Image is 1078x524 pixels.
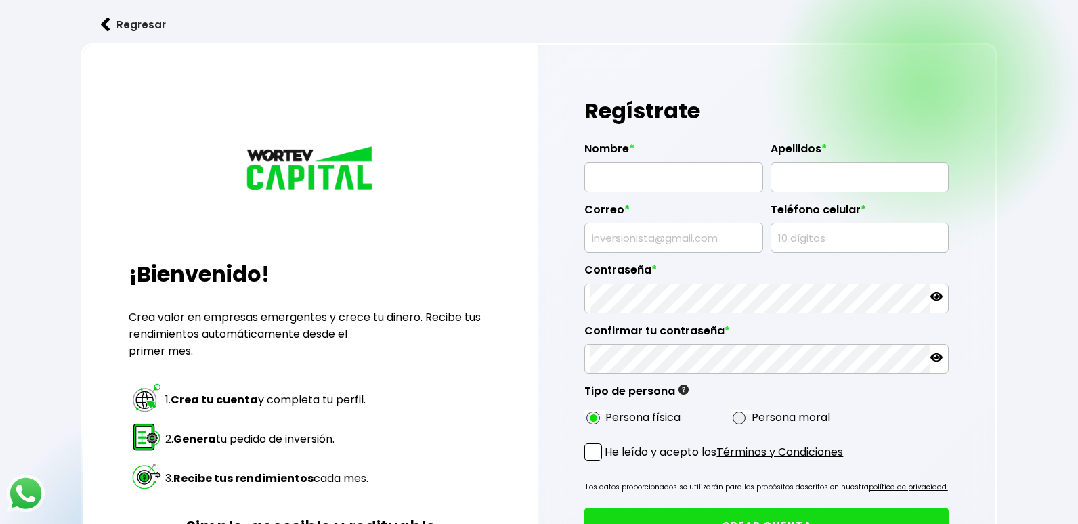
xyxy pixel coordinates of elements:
strong: Genera [173,431,216,447]
input: 10 dígitos [777,223,943,252]
p: He leído y acepto los [605,443,843,460]
img: logos_whatsapp-icon.242b2217.svg [7,475,45,512]
img: gfR76cHglkPwleuBLjWdxeZVvX9Wp6JBDmjRYY8JYDQn16A2ICN00zLTgIroGa6qie5tIuWH7V3AapTKqzv+oMZsGfMUqL5JM... [678,385,689,395]
img: logo_wortev_capital [243,144,379,194]
label: Persona física [605,409,681,426]
strong: Crea tu cuenta [171,392,258,408]
label: Persona moral [752,409,830,426]
img: flecha izquierda [101,18,110,32]
h1: Regístrate [584,91,949,131]
strong: Recibe tus rendimientos [173,471,314,486]
label: Nombre [584,142,763,162]
td: 1. y completa tu perfil. [165,381,369,419]
img: paso 2 [131,421,163,453]
a: política de privacidad. [869,482,948,492]
td: 2. tu pedido de inversión. [165,420,369,458]
h2: ¡Bienvenido! [129,258,493,290]
button: Regresar [81,7,186,43]
p: Los datos proporcionados se utilizarán para los propósitos descritos en nuestra [586,481,948,494]
input: inversionista@gmail.com [590,223,757,252]
label: Apellidos [771,142,949,162]
a: Términos y Condiciones [716,444,843,460]
a: flecha izquierdaRegresar [81,7,997,43]
label: Confirmar tu contraseña [584,324,949,345]
label: Teléfono celular [771,203,949,223]
td: 3. cada mes. [165,460,369,498]
label: Contraseña [584,263,949,284]
p: Crea valor en empresas emergentes y crece tu dinero. Recibe tus rendimientos automáticamente desd... [129,309,493,359]
img: paso 1 [131,382,163,414]
label: Correo [584,203,763,223]
img: paso 3 [131,460,163,492]
label: Tipo de persona [584,385,689,405]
